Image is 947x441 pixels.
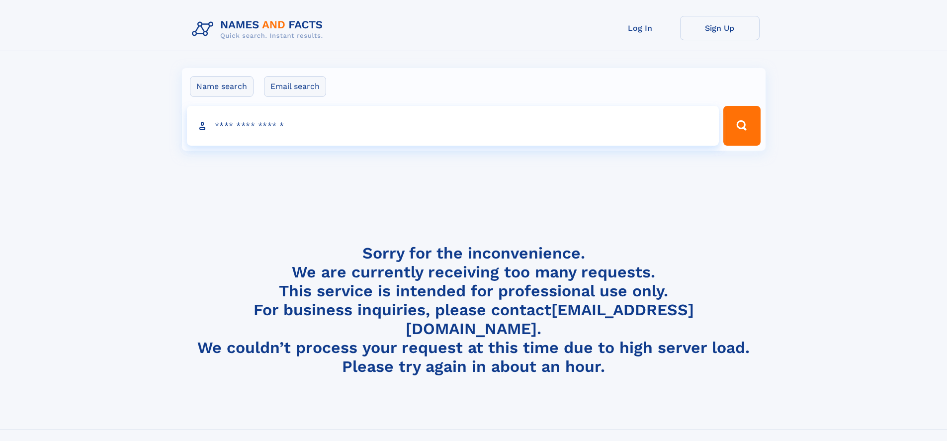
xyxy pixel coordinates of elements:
[680,16,760,40] a: Sign Up
[601,16,680,40] a: Log In
[190,76,254,97] label: Name search
[406,300,694,338] a: [EMAIL_ADDRESS][DOMAIN_NAME]
[723,106,760,146] button: Search Button
[188,244,760,376] h4: Sorry for the inconvenience. We are currently receiving too many requests. This service is intend...
[187,106,719,146] input: search input
[188,16,331,43] img: Logo Names and Facts
[264,76,326,97] label: Email search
